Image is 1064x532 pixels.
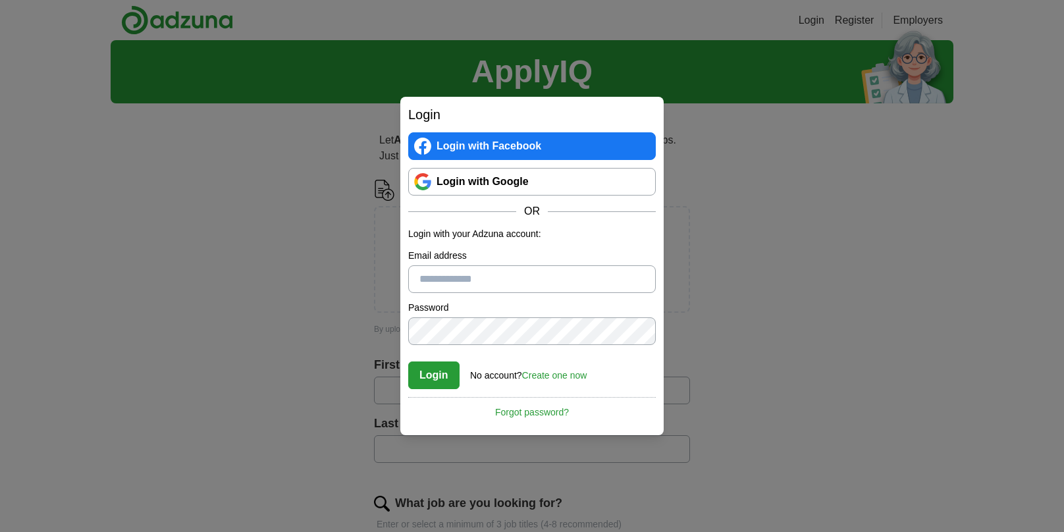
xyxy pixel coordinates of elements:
a: Forgot password? [408,397,656,419]
label: Email address [408,249,656,263]
button: Login [408,361,460,389]
h2: Login [408,105,656,124]
div: No account? [470,361,587,383]
a: Create one now [522,370,587,381]
a: Login with Google [408,168,656,196]
label: Password [408,301,656,315]
p: Login with your Adzuna account: [408,227,656,241]
a: Login with Facebook [408,132,656,160]
span: OR [516,203,548,219]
